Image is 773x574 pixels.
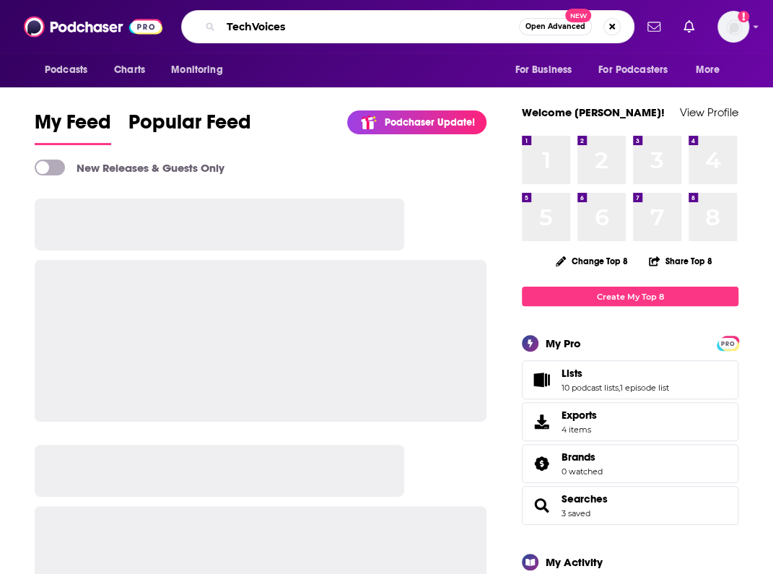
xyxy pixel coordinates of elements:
[738,11,749,22] svg: Add a profile image
[161,56,241,84] button: open menu
[642,14,666,39] a: Show notifications dropdown
[35,56,106,84] button: open menu
[717,11,749,43] button: Show profile menu
[105,56,154,84] a: Charts
[45,60,87,80] span: Podcasts
[719,337,736,348] a: PRO
[35,110,111,143] span: My Feed
[24,13,162,40] img: Podchaser - Follow, Share and Rate Podcasts
[519,18,592,35] button: Open AdvancedNew
[385,116,475,129] p: Podchaser Update!
[546,555,603,569] div: My Activity
[171,60,222,80] span: Monitoring
[525,23,585,30] span: Open Advanced
[680,105,738,119] a: View Profile
[562,409,597,422] span: Exports
[648,247,713,275] button: Share Top 8
[562,367,669,380] a: Lists
[505,56,590,84] button: open menu
[562,451,603,464] a: Brands
[114,60,145,80] span: Charts
[128,110,251,145] a: Popular Feed
[515,60,572,80] span: For Business
[527,370,556,390] a: Lists
[522,105,665,119] a: Welcome [PERSON_NAME]!
[562,466,603,477] a: 0 watched
[719,338,736,349] span: PRO
[589,56,689,84] button: open menu
[221,15,519,38] input: Search podcasts, credits, & more...
[35,110,111,145] a: My Feed
[128,110,251,143] span: Popular Feed
[562,508,590,518] a: 3 saved
[717,11,749,43] img: User Profile
[620,383,669,393] a: 1 episode list
[522,402,738,441] a: Exports
[598,60,668,80] span: For Podcasters
[527,453,556,474] a: Brands
[562,451,595,464] span: Brands
[686,56,738,84] button: open menu
[619,383,620,393] span: ,
[181,10,634,43] div: Search podcasts, credits, & more...
[562,367,582,380] span: Lists
[522,287,738,306] a: Create My Top 8
[562,492,608,505] a: Searches
[546,336,581,350] div: My Pro
[717,11,749,43] span: Logged in as mindyn
[678,14,700,39] a: Show notifications dropdown
[547,252,637,270] button: Change Top 8
[696,60,720,80] span: More
[565,9,591,22] span: New
[522,360,738,399] span: Lists
[35,160,224,175] a: New Releases & Guests Only
[527,495,556,516] a: Searches
[562,425,597,435] span: 4 items
[562,383,619,393] a: 10 podcast lists
[527,412,556,432] span: Exports
[522,444,738,483] span: Brands
[522,486,738,525] span: Searches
